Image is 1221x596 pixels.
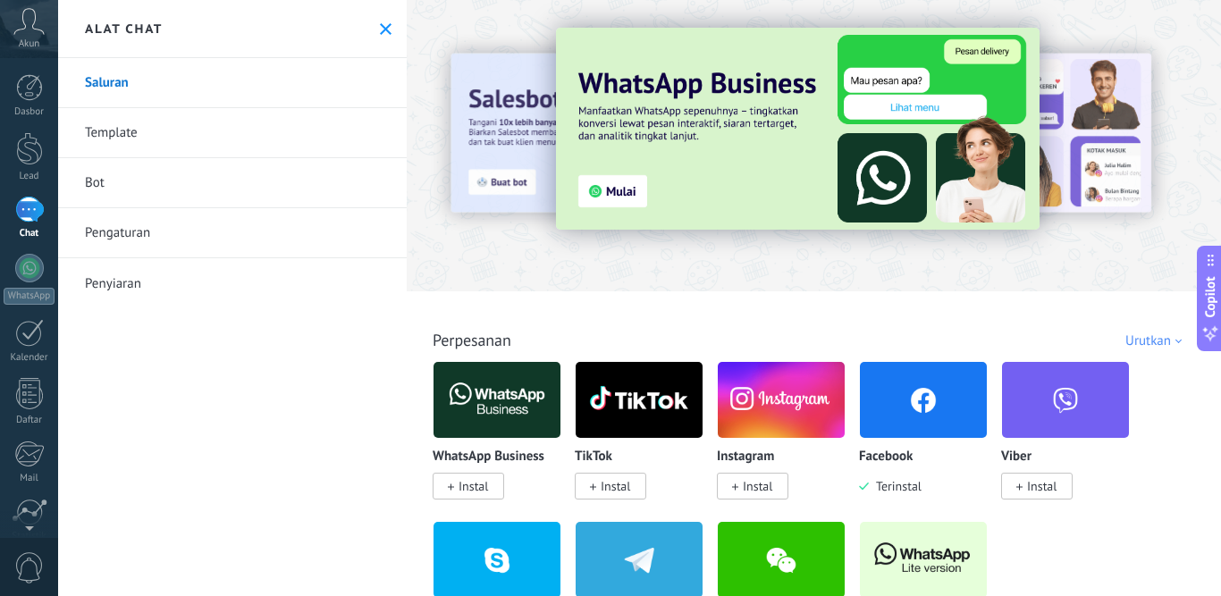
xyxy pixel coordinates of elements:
p: Facebook [859,449,913,465]
a: Penyiaran [58,258,407,308]
h2: Alat chat [85,21,163,37]
p: WhatsApp Business [433,449,544,465]
img: instagram.png [718,357,845,443]
p: TikTok [575,449,612,465]
div: Facebook [859,361,1001,521]
div: Kalender [4,352,55,364]
a: Bot [58,158,407,208]
span: Copilot [1201,276,1219,317]
span: Terinstal [869,478,922,494]
img: Slide 3 [556,28,1040,230]
div: Chat [4,228,55,239]
img: facebook.png [860,357,987,443]
div: Viber [1001,361,1143,521]
img: viber.png [1002,357,1129,443]
div: Instagram [717,361,859,521]
a: Pengaturan [58,208,407,258]
a: Template [58,108,407,158]
div: TikTok [575,361,717,521]
div: WhatsApp [4,288,55,305]
div: Urutkan [1125,332,1188,349]
img: logo_main.png [576,357,703,443]
span: Instal [1027,478,1057,494]
div: Dasbor [4,106,55,118]
div: WhatsApp Business [433,361,575,521]
span: Akun [19,38,40,50]
p: Viber [1001,449,1032,465]
a: Saluran [58,58,407,108]
p: Instagram [717,449,774,465]
div: Mail [4,473,55,484]
div: Lead [4,171,55,182]
img: logo_main.png [434,357,560,443]
span: Instal [459,478,488,494]
div: Daftar [4,415,55,426]
span: Instal [743,478,772,494]
span: Instal [601,478,630,494]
